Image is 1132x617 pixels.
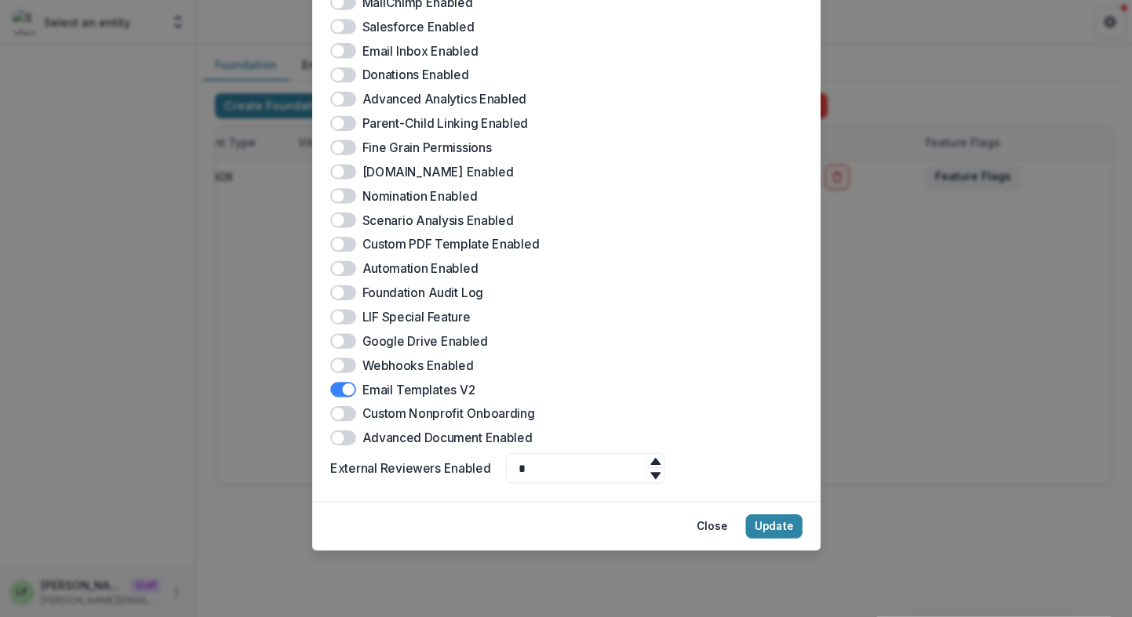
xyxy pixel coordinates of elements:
[362,211,513,229] label: Scenario Analysis Enabled
[362,17,474,35] label: Salesforce Enabled
[362,380,475,398] label: Email Templates V2
[362,405,534,423] label: Custom Nonprofit Onboarding
[362,260,478,278] label: Automation Enabled
[362,163,513,181] label: [DOMAIN_NAME] Enabled
[362,90,526,108] label: Advanced Analytics Enabled
[362,139,491,157] label: Fine Grain Permissions
[362,429,532,447] label: Advanced Document Enabled
[362,284,482,302] label: Foundation Audit Log
[362,308,470,326] label: LIF Special Feature
[362,66,468,84] label: Donations Enabled
[362,332,487,350] label: Google Drive Enabled
[362,114,527,132] label: Parent-Child Linking Enabled
[362,235,539,253] label: Custom PDF Template Enabled
[362,187,477,205] label: Nomination Enabled
[330,459,490,477] label: External Reviewers Enabled
[687,514,737,539] button: Close
[362,42,478,60] label: Email Inbox Enabled
[745,514,802,539] button: Update
[362,357,473,375] label: Webhooks Enabled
